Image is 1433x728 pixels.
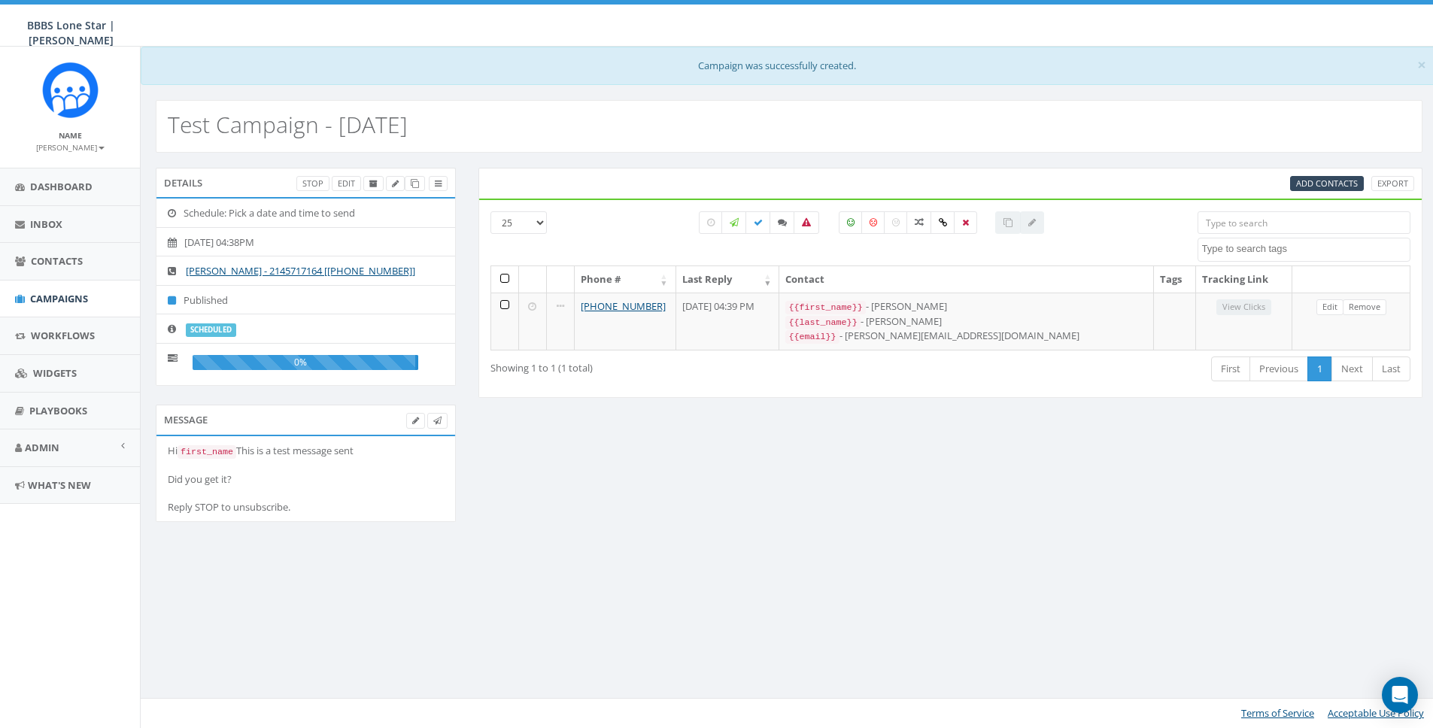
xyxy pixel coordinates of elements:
[1307,356,1332,381] a: 1
[36,142,105,153] small: [PERSON_NAME]
[721,211,747,234] label: Sending
[30,217,62,231] span: Inbox
[779,266,1153,293] th: Contact
[412,414,419,426] span: Edit Campaign Body
[1198,211,1410,234] input: Type to search
[1196,266,1292,293] th: Tracking Link
[785,316,860,329] code: {{last_name}}
[186,323,236,337] label: scheduled
[581,299,666,313] a: [PHONE_NUMBER]
[1382,677,1418,713] div: Open Intercom Messenger
[27,18,115,47] span: BBBS Lone Star | [PERSON_NAME]
[31,254,83,268] span: Contacts
[770,211,795,234] label: Replied
[884,211,908,234] label: Neutral
[25,441,59,454] span: Admin
[332,176,361,192] a: Edit
[1316,299,1343,315] a: Edit
[1371,176,1414,192] a: Export
[156,227,455,257] li: [DATE] 04:38PM
[785,329,1146,344] div: - [PERSON_NAME][EMAIL_ADDRESS][DOMAIN_NAME]
[36,140,105,153] a: [PERSON_NAME]
[156,168,456,198] div: Details
[1249,356,1308,381] a: Previous
[411,177,419,189] span: Clone Campaign
[168,208,184,218] i: Schedule: Pick a date and time to send
[392,177,399,189] span: Edit Campaign Title
[906,211,932,234] label: Mixed
[954,211,977,234] label: Removed
[785,301,865,314] code: {{first_name}}
[31,329,95,342] span: Workflows
[861,211,885,234] label: Negative
[296,176,329,192] a: Stop
[156,199,455,228] li: Schedule: Pick a date and time to send
[168,112,408,137] h2: Test Campaign - [DATE]
[1331,356,1373,381] a: Next
[30,292,88,305] span: Campaigns
[30,180,93,193] span: Dashboard
[369,177,378,189] span: Archive Campaign
[156,405,456,435] div: Message
[1296,177,1358,189] span: CSV files only
[699,211,723,234] label: Pending
[1211,356,1250,381] a: First
[42,62,99,118] img: Rally_Corp_Icon_1.png
[1417,54,1426,75] span: ×
[785,299,1146,314] div: - [PERSON_NAME]
[1417,57,1426,73] button: Close
[59,130,82,141] small: Name
[1296,177,1358,189] span: Add Contacts
[1202,242,1410,256] textarea: Search
[785,314,1146,329] div: - [PERSON_NAME]
[1328,706,1424,720] a: Acceptable Use Policy
[785,330,839,344] code: {{email}}
[931,211,955,234] label: Link Clicked
[33,366,77,380] span: Widgets
[29,404,87,417] span: Playbooks
[193,355,418,370] div: 0%
[839,211,863,234] label: Positive
[575,266,676,293] th: Phone #: activate to sort column ascending
[156,285,455,315] li: Published
[178,445,236,459] code: first_name
[168,296,184,305] i: Published
[435,177,442,189] span: View Campaign Delivery Statistics
[1241,706,1314,720] a: Terms of Service
[1343,299,1386,315] a: Remove
[794,211,819,234] label: Bounced
[676,266,780,293] th: Last Reply: activate to sort column ascending
[186,264,415,278] a: [PERSON_NAME] - 2145717164 [[PHONE_NUMBER]]
[168,444,444,514] div: Hi This is a test message sent Did you get it? Reply STOP to unsubscribe.
[1290,176,1364,192] a: Add Contacts
[433,414,442,426] span: Send Test Message
[490,355,861,375] div: Showing 1 to 1 (1 total)
[1154,266,1196,293] th: Tags
[676,293,780,350] td: [DATE] 04:39 PM
[1372,356,1410,381] a: Last
[28,478,91,492] span: What's New
[745,211,771,234] label: Delivered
